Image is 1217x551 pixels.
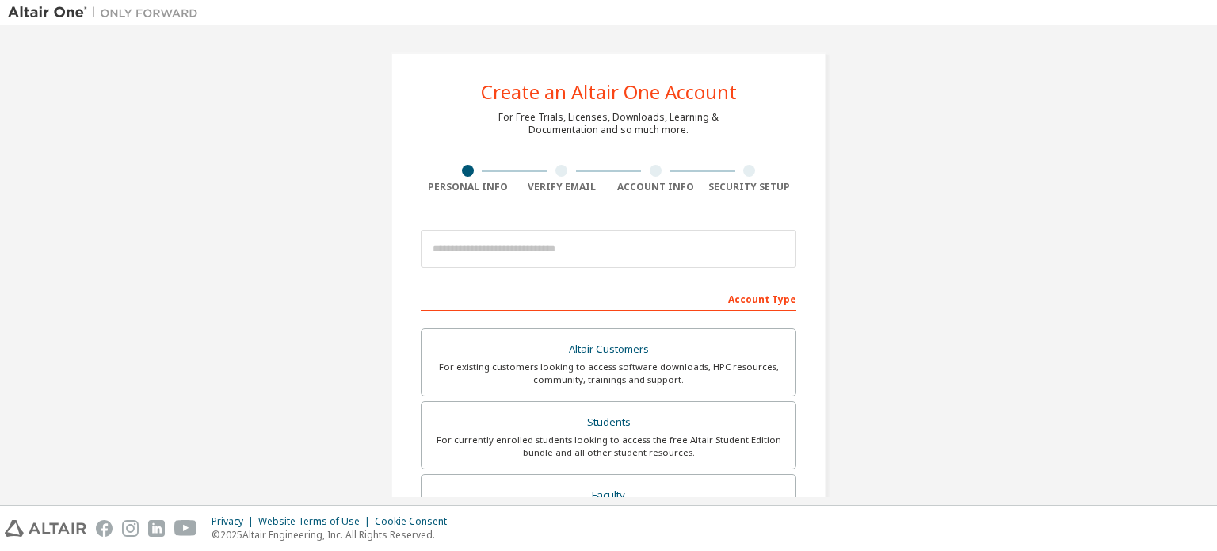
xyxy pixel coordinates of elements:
div: Security Setup [703,181,797,193]
img: facebook.svg [96,520,113,537]
img: youtube.svg [174,520,197,537]
div: Verify Email [515,181,609,193]
div: Students [431,411,786,434]
div: Privacy [212,515,258,528]
img: instagram.svg [122,520,139,537]
div: Cookie Consent [375,515,456,528]
div: Personal Info [421,181,515,193]
div: Account Info [608,181,703,193]
img: Altair One [8,5,206,21]
img: linkedin.svg [148,520,165,537]
div: Account Type [421,285,796,311]
div: For Free Trials, Licenses, Downloads, Learning & Documentation and so much more. [498,111,719,136]
div: Create an Altair One Account [481,82,737,101]
div: Website Terms of Use [258,515,375,528]
div: For existing customers looking to access software downloads, HPC resources, community, trainings ... [431,361,786,386]
div: For currently enrolled students looking to access the free Altair Student Edition bundle and all ... [431,434,786,459]
div: Altair Customers [431,339,786,361]
img: altair_logo.svg [5,520,86,537]
div: Faculty [431,484,786,507]
p: © 2025 Altair Engineering, Inc. All Rights Reserved. [212,528,456,541]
